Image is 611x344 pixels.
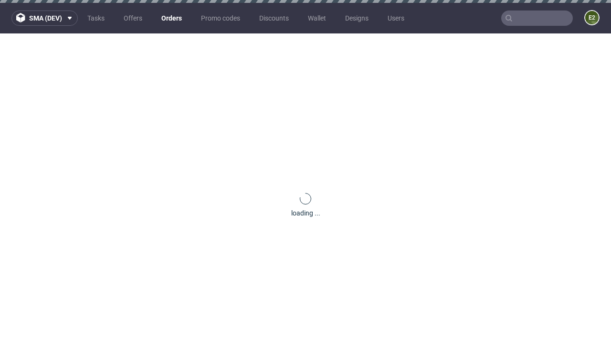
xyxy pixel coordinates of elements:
a: Users [382,11,410,26]
a: Designs [339,11,374,26]
a: Discounts [253,11,295,26]
figcaption: e2 [585,11,599,24]
span: sma (dev) [29,15,62,21]
a: Promo codes [195,11,246,26]
a: Wallet [302,11,332,26]
a: Offers [118,11,148,26]
a: Tasks [82,11,110,26]
a: Orders [156,11,188,26]
div: loading ... [291,208,320,218]
button: sma (dev) [11,11,78,26]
